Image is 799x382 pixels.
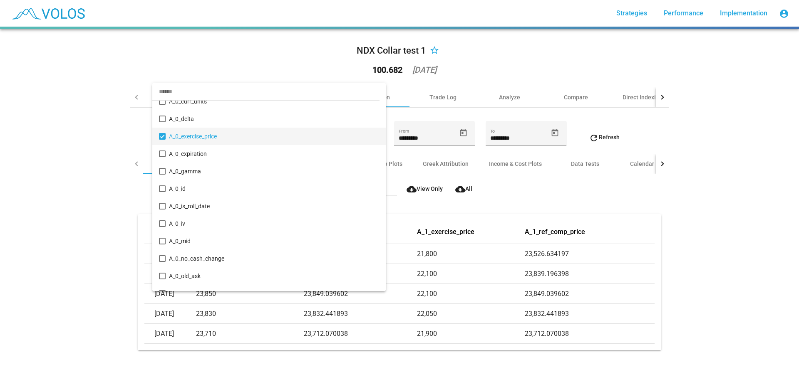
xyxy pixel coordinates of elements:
[169,110,379,128] span: A_0_delta
[169,145,379,163] span: A_0_expiration
[169,285,379,302] span: A_0_old_bid
[169,180,379,197] span: A_0_id
[169,215,379,232] span: A_0_iv
[169,163,379,180] span: A_0_gamma
[169,250,379,267] span: A_0_no_cash_change
[169,267,379,285] span: A_0_old_ask
[169,232,379,250] span: A_0_mid
[169,128,379,145] span: A_0_exercise_price
[169,197,379,215] span: A_0_is_roll_date
[169,93,379,110] span: A_0_curr_units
